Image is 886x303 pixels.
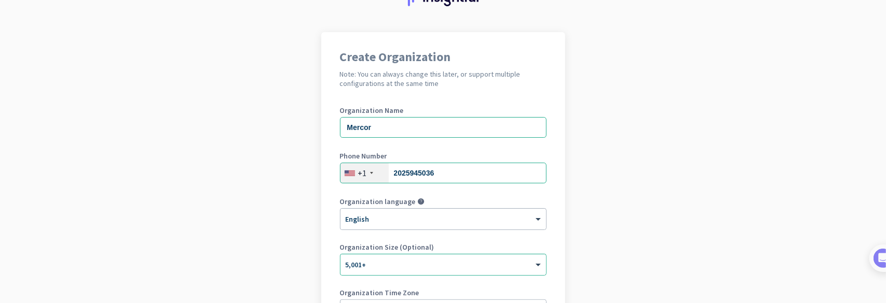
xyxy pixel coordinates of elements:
label: Organization language [340,198,416,205]
h1: Create Organization [340,51,547,63]
label: Organization Size (Optional) [340,243,547,251]
label: Phone Number [340,152,547,160]
label: Organization Name [340,107,547,114]
div: +1 [358,168,367,178]
i: help [418,198,425,205]
input: What is the name of your organization? [340,117,547,138]
label: Organization Time Zone [340,289,547,296]
input: 201-555-0123 [340,163,547,183]
h2: Note: You can always change this later, or support multiple configurations at the same time [340,69,547,88]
